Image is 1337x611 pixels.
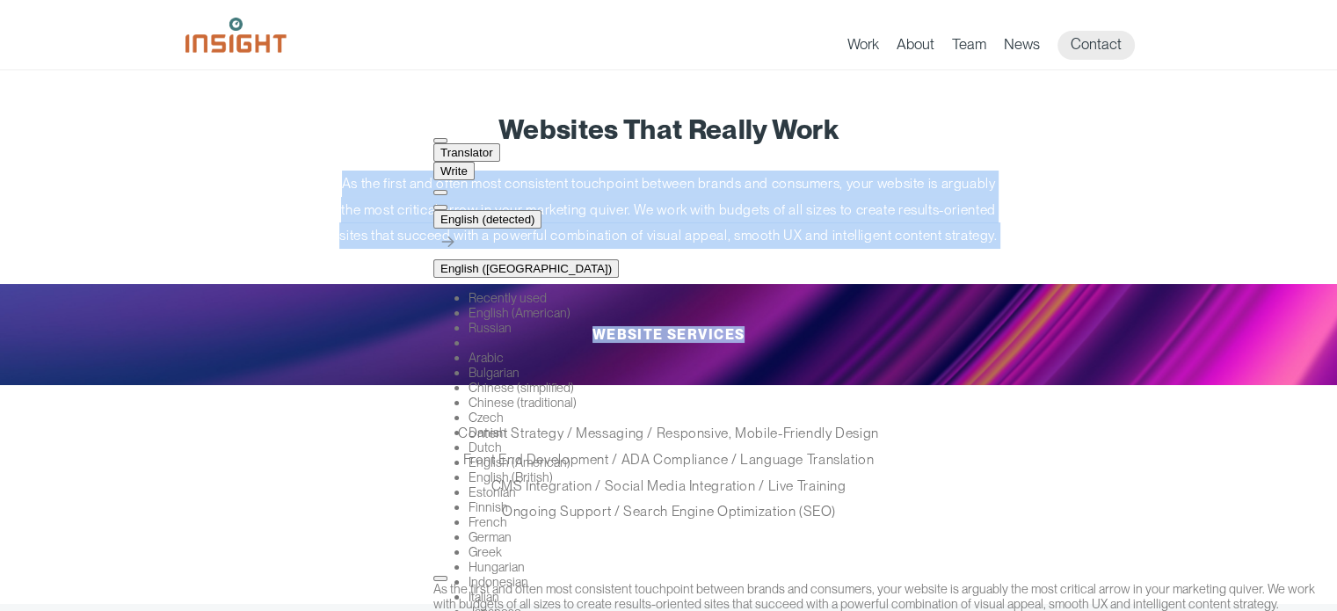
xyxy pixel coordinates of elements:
[339,420,999,524] p: Content Strategy / Messaging / Responsive, Mobile-Friendly Design Front End Development / ADA Com...
[1057,31,1135,60] a: Contact
[212,284,1126,386] h2: Website Services
[847,35,879,60] a: Work
[339,171,999,249] p: As the first and often most consistent touchpoint between brands and consumers, your website is a...
[1004,35,1040,60] a: News
[185,18,287,53] img: Insight Marketing Design
[952,35,986,60] a: Team
[897,35,934,60] a: About
[847,31,1152,60] nav: primary navigation menu
[212,114,1126,144] h1: Websites That Really Work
